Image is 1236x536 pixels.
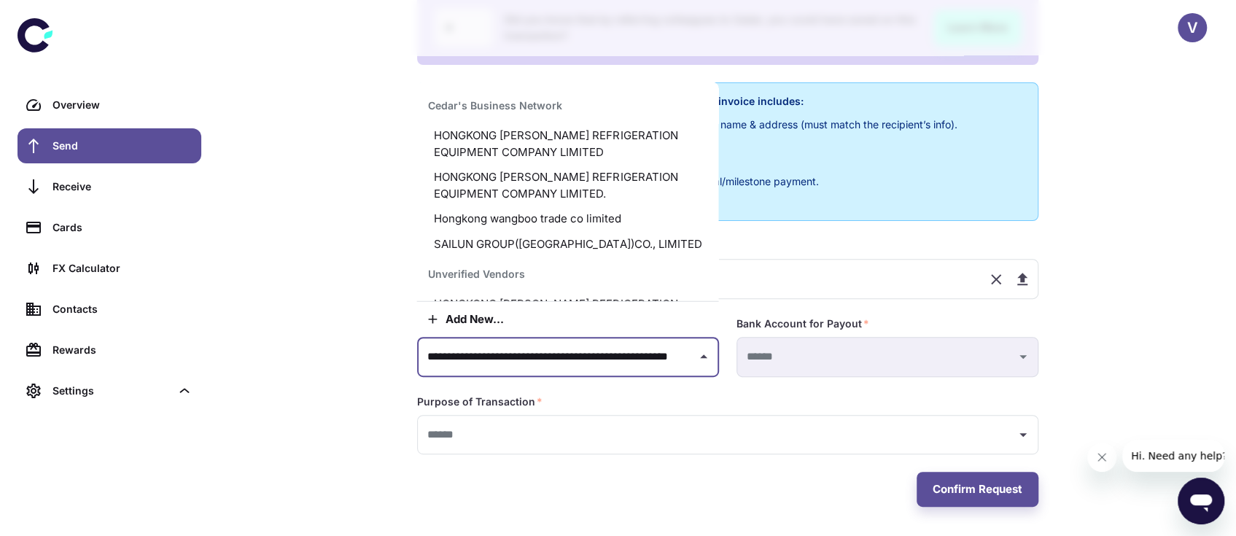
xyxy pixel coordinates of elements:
[736,316,869,331] label: Bank Account for Payout
[1178,13,1207,42] button: V
[417,395,543,409] label: Purpose of Transaction
[416,165,718,206] li: HONGKONG [PERSON_NAME] REFRIGERATION EQUIPMENT COMPANY LIMITED.
[53,179,193,195] div: Receive
[18,333,201,368] a: Rewards
[18,210,201,245] a: Cards
[53,383,171,399] div: Settings
[53,97,193,113] div: Overview
[416,88,718,123] div: Cedar's Business Network
[416,206,718,232] li: Hongkong wangboo trade co limited
[1122,440,1224,472] iframe: Message from company
[416,302,718,337] button: Add new...
[53,138,193,154] div: Send
[1087,443,1116,472] iframe: Close message
[18,251,201,286] a: FX Calculator
[1013,424,1033,445] button: Open
[416,123,718,165] li: HONGKONG [PERSON_NAME] REFRIGERATION EQUIPMENT COMPANY LIMITED
[18,169,201,204] a: Receive
[53,220,193,236] div: Cards
[18,373,201,408] div: Settings
[53,342,193,358] div: Rewards
[9,10,105,22] span: Hi. Need any help?
[416,257,718,292] div: Unverified Vendors
[1178,478,1224,524] iframe: Button to launch messaging window
[53,260,193,276] div: FX Calculator
[693,346,714,367] button: Close
[416,231,718,257] li: SAILUN GROUP([GEOGRAPHIC_DATA])CO., LIMITED
[18,88,201,123] a: Overview
[18,292,201,327] a: Contacts
[53,301,193,317] div: Contacts
[917,472,1038,507] button: Confirm Request
[18,128,201,163] a: Send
